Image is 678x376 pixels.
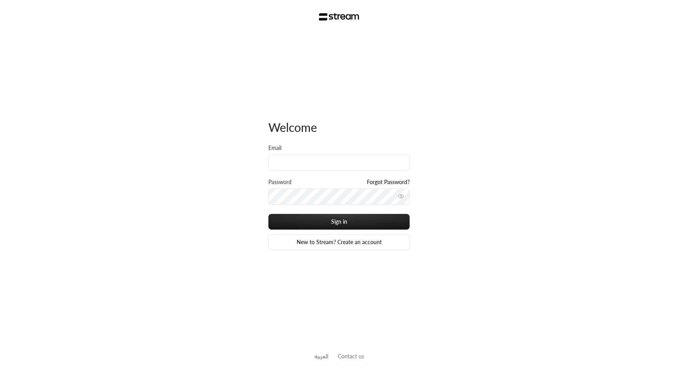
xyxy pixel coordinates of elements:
a: Forgot Password? [367,178,410,186]
label: Email [268,144,281,152]
button: toggle password visibility [395,190,407,203]
a: New to Stream? Create an account [268,234,410,250]
span: Welcome [268,120,317,134]
button: Sign in [268,214,410,230]
label: Password [268,178,292,186]
a: العربية [314,349,328,363]
img: Stream Logo [319,13,359,21]
button: Contact us [338,352,364,360]
a: Contact us [338,353,364,360]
